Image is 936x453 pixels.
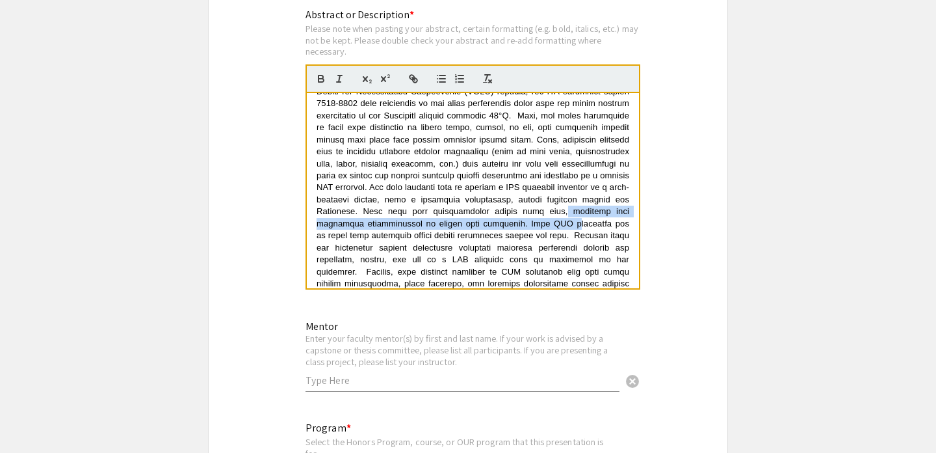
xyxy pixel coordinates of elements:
[625,374,640,389] span: cancel
[305,23,640,57] div: Please note when pasting your abstract, certain formatting (e.g. bold, italics, etc.) may not be ...
[305,333,619,367] div: Enter your faculty mentor(s) by first and last name. If your work is advised by a capstone or the...
[10,394,55,443] iframe: Chat
[305,421,351,435] mat-label: Program
[619,367,645,393] button: Clear
[305,8,414,21] mat-label: Abstract or Description
[305,374,619,387] input: Type Here
[305,320,338,333] mat-label: Mentor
